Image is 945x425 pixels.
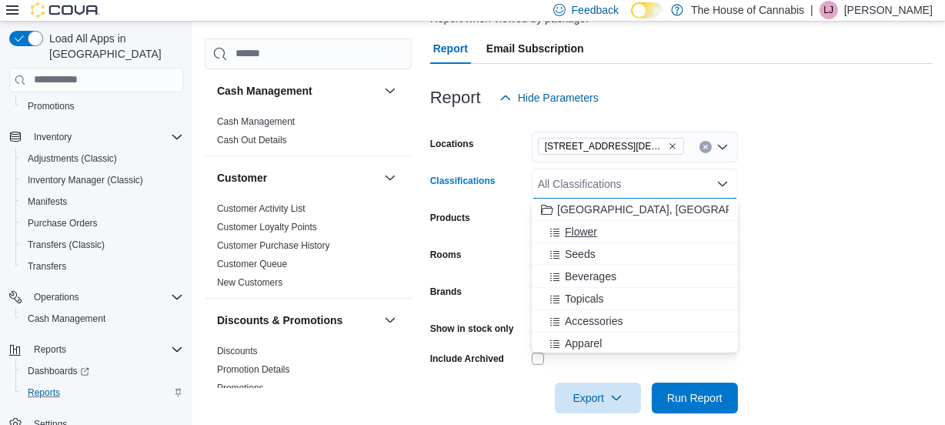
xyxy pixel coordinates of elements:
button: Hide Parameters [493,82,605,113]
p: [PERSON_NAME] [844,1,933,19]
button: Close list of options [716,178,729,190]
span: LJ [824,1,834,19]
button: Flower [532,221,738,243]
h3: Customer [217,170,267,186]
button: Clear input [700,141,712,153]
span: Dashboards [22,362,183,380]
span: Run Report [667,390,723,406]
button: Beverages [532,266,738,288]
a: Cash Management [22,310,112,328]
button: Operations [28,288,85,306]
button: Topicals [532,288,738,310]
span: [GEOGRAPHIC_DATA], [GEOGRAPHIC_DATA] [557,202,787,217]
button: Cash Management [381,82,399,100]
span: Transfers [22,257,183,276]
span: Customer Purchase History [217,239,330,252]
a: Transfers (Classic) [22,236,111,254]
a: Transfers [22,257,72,276]
span: Feedback [572,2,619,18]
span: Report [433,33,468,64]
div: Liam Jefferson [820,1,838,19]
a: Promotion Details [217,364,290,375]
a: Customer Loyalty Points [217,222,317,233]
button: Discounts & Promotions [381,311,399,330]
a: Cash Management [217,116,295,127]
button: Purchase Orders [15,212,189,234]
a: Reports [22,383,66,402]
button: Reports [15,382,189,403]
span: Dark Mode [631,18,632,19]
a: Manifests [22,192,73,211]
a: Purchase Orders [22,214,104,233]
span: Customer Activity List [217,202,306,215]
span: Topicals [565,291,604,306]
button: Transfers (Classic) [15,234,189,256]
button: Customer [217,170,378,186]
span: Inventory [28,128,183,146]
span: Manifests [28,196,67,208]
label: Brands [430,286,462,298]
span: Cash Out Details [217,134,287,146]
a: Dashboards [15,360,189,382]
span: Customer Queue [217,258,287,270]
p: | [810,1,813,19]
span: Promotion Details [217,363,290,376]
span: Beverages [565,269,616,284]
button: Open list of options [716,141,729,153]
button: Cash Management [15,308,189,330]
span: Transfers (Classic) [22,236,183,254]
span: Customer Loyalty Points [217,221,317,233]
a: Customer Purchase History [217,240,330,251]
button: Customer [381,169,399,187]
span: Inventory Manager (Classic) [22,171,183,189]
span: Email Subscription [486,33,584,64]
button: Apparel [532,333,738,355]
a: Inventory Manager (Classic) [22,171,149,189]
button: Adjustments (Classic) [15,148,189,169]
span: Promotions [28,100,75,112]
button: Discounts & Promotions [217,313,378,328]
div: Discounts & Promotions [205,342,412,403]
h3: Report [430,89,481,107]
a: Promotions [22,97,81,115]
button: Promotions [15,95,189,117]
span: Transfers [28,260,66,273]
button: Operations [3,286,189,308]
span: Cash Management [217,115,295,128]
button: Inventory [3,126,189,148]
div: Customer [205,199,412,298]
span: Apparel [565,336,602,351]
span: Accessories [565,313,623,329]
label: Classifications [430,175,496,187]
span: Seeds [565,246,596,262]
span: Cash Management [22,310,183,328]
span: Manifests [22,192,183,211]
span: Promotions [22,97,183,115]
button: [GEOGRAPHIC_DATA], [GEOGRAPHIC_DATA] [532,199,738,221]
h3: Cash Management [217,83,312,99]
span: 1 Church St, Unit 9 Keswick [538,138,684,155]
button: Export [555,383,641,413]
span: Operations [34,291,79,303]
button: Transfers [15,256,189,277]
span: Flower [565,224,597,239]
button: Manifests [15,191,189,212]
span: Cash Management [28,313,105,325]
label: Include Archived [430,353,504,365]
a: Dashboards [22,362,95,380]
span: Reports [28,387,60,399]
span: New Customers [217,276,282,289]
button: Seeds [532,243,738,266]
a: New Customers [217,277,282,288]
a: Cash Out Details [217,135,287,146]
button: Reports [3,339,189,360]
button: Remove 1 Church St, Unit 9 Keswick from selection in this group [668,142,677,151]
span: Reports [22,383,183,402]
a: Promotions [217,383,264,393]
button: Reports [28,340,72,359]
a: Discounts [217,346,258,356]
span: Reports [28,340,183,359]
span: Export [564,383,632,413]
label: Rooms [430,249,462,261]
button: Accessories [532,310,738,333]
